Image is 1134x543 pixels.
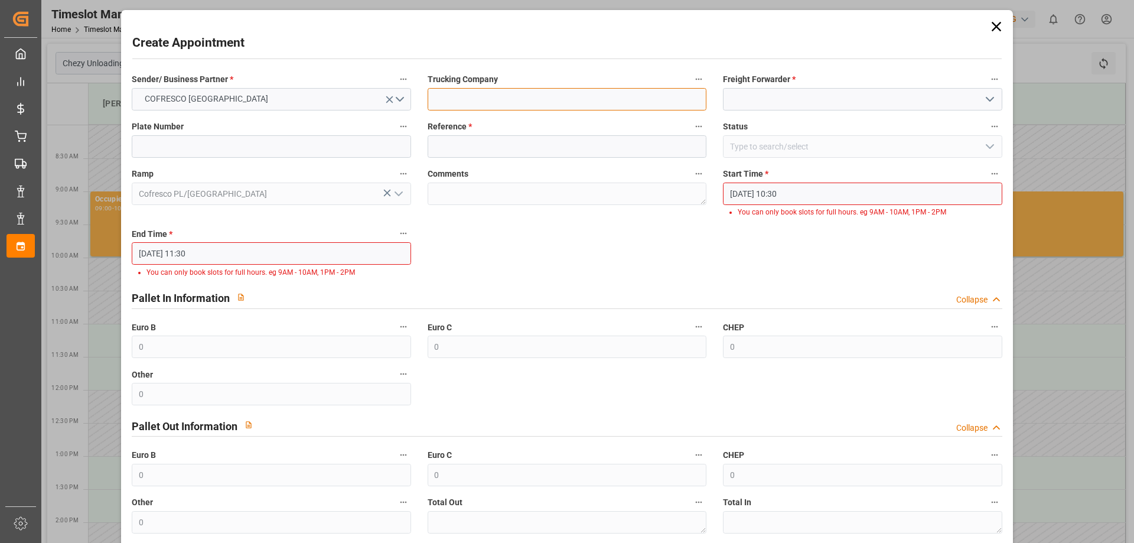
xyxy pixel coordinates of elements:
[396,447,411,463] button: Euro B
[691,319,706,334] button: Euro C
[132,88,410,110] button: open menu
[980,138,998,156] button: open menu
[139,93,274,105] span: COFRESCO [GEOGRAPHIC_DATA]
[132,168,154,180] span: Ramp
[987,166,1002,181] button: Start Time *
[691,447,706,463] button: Euro C
[428,73,498,86] span: Trucking Company
[132,183,410,205] input: Type to search/select
[956,422,988,434] div: Collapse
[389,185,406,203] button: open menu
[132,34,245,53] h2: Create Appointment
[396,366,411,382] button: Other
[723,168,768,180] span: Start Time
[396,226,411,241] button: End Time *
[132,369,153,381] span: Other
[987,447,1002,463] button: CHEP
[987,71,1002,87] button: Freight Forwarder *
[723,135,1002,158] input: Type to search/select
[428,321,452,334] span: Euro C
[987,319,1002,334] button: CHEP
[132,228,172,240] span: End Time
[428,121,472,133] span: Reference
[396,71,411,87] button: Sender/ Business Partner *
[237,414,260,436] button: View description
[132,121,184,133] span: Plate Number
[230,286,252,308] button: View description
[132,418,237,434] h2: Pallet Out Information
[428,496,462,509] span: Total Out
[428,168,468,180] span: Comments
[132,496,153,509] span: Other
[396,166,411,181] button: Ramp
[691,71,706,87] button: Trucking Company
[723,183,1002,205] input: DD.MM.YYYY HH:MM
[146,267,400,278] li: You can only book slots for full hours. eg 9AM - 10AM, 1PM - 2PM
[132,321,156,334] span: Euro B
[723,449,744,461] span: CHEP
[723,73,796,86] span: Freight Forwarder
[396,319,411,334] button: Euro B
[132,73,233,86] span: Sender/ Business Partner
[987,119,1002,134] button: Status
[980,90,998,109] button: open menu
[691,119,706,134] button: Reference *
[723,121,748,133] span: Status
[428,449,452,461] span: Euro C
[396,119,411,134] button: Plate Number
[396,495,411,510] button: Other
[738,207,992,217] li: You can only book slots for full hours. eg 9AM - 10AM, 1PM - 2PM
[723,321,744,334] span: CHEP
[132,449,156,461] span: Euro B
[691,166,706,181] button: Comments
[132,290,230,306] h2: Pallet In Information
[132,242,410,265] input: DD.MM.YYYY HH:MM
[691,495,706,510] button: Total Out
[956,294,988,306] div: Collapse
[987,495,1002,510] button: Total In
[723,496,751,509] span: Total In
